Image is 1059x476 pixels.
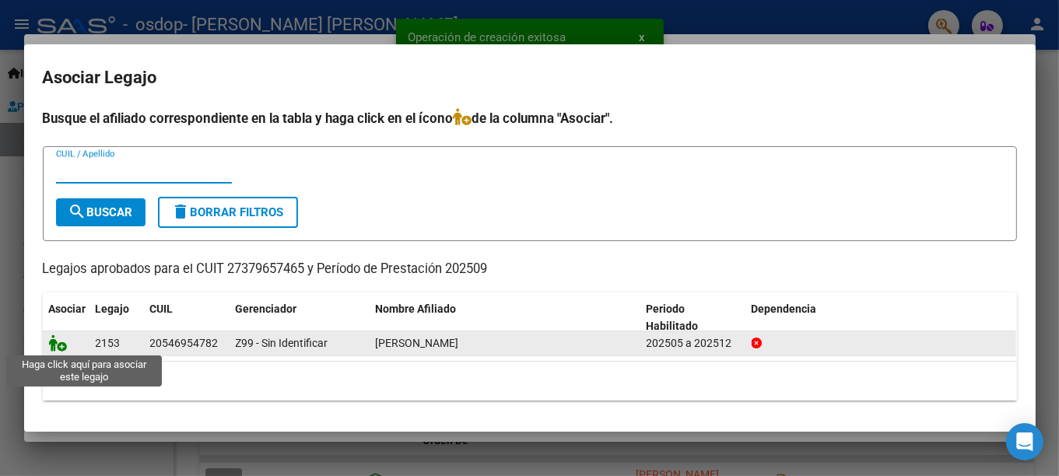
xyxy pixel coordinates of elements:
[56,198,146,226] button: Buscar
[745,292,1016,344] datatable-header-cell: Dependencia
[647,303,699,333] span: Periodo Habilitado
[1006,423,1043,460] div: Open Intercom Messenger
[172,205,284,219] span: Borrar Filtros
[172,202,191,221] mat-icon: delete
[96,303,130,315] span: Legajo
[370,292,640,344] datatable-header-cell: Nombre Afiliado
[68,202,87,221] mat-icon: search
[376,303,457,315] span: Nombre Afiliado
[647,334,739,352] div: 202505 a 202512
[89,292,144,344] datatable-header-cell: Legajo
[150,303,174,315] span: CUIL
[640,292,745,344] datatable-header-cell: Periodo Habilitado
[236,303,297,315] span: Gerenciador
[150,334,219,352] div: 20546954782
[43,260,1017,279] p: Legajos aprobados para el CUIT 27379657465 y Período de Prestación 202509
[236,337,328,349] span: Z99 - Sin Identificar
[68,205,133,219] span: Buscar
[158,197,298,228] button: Borrar Filtros
[43,63,1017,93] h2: Asociar Legajo
[376,337,459,349] span: ARACENA HERRERA MILO
[96,337,121,349] span: 2153
[43,362,1017,401] div: 1 registros
[752,303,817,315] span: Dependencia
[144,292,230,344] datatable-header-cell: CUIL
[230,292,370,344] datatable-header-cell: Gerenciador
[43,108,1017,128] h4: Busque el afiliado correspondiente en la tabla y haga click en el ícono de la columna "Asociar".
[43,292,89,344] datatable-header-cell: Asociar
[49,303,86,315] span: Asociar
